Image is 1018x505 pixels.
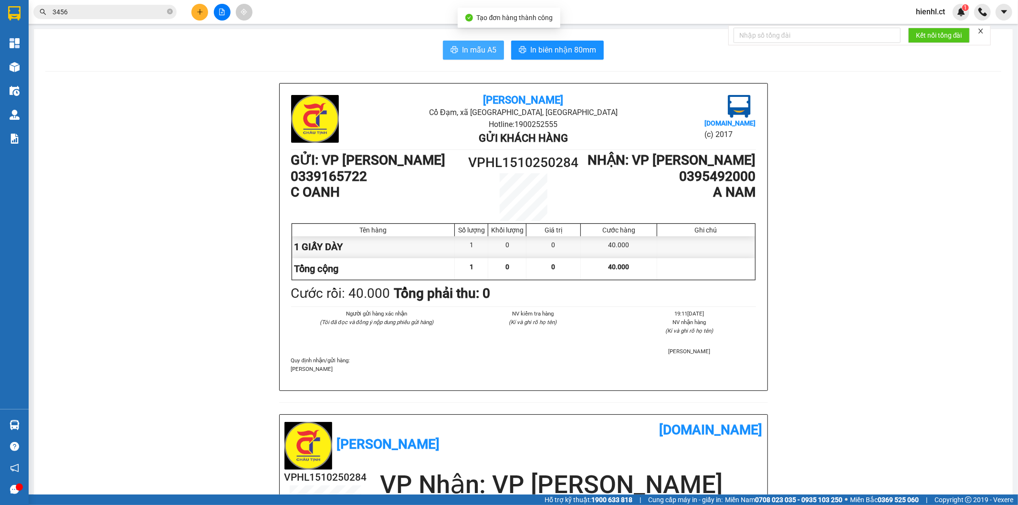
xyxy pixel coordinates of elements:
span: 0 [552,263,556,271]
span: In mẫu A5 [462,44,496,56]
span: In biên nhận 80mm [530,44,596,56]
li: [PERSON_NAME] [622,347,756,356]
div: 0 [526,236,581,258]
span: 40.000 [608,263,629,271]
div: Cước rồi : 40.000 [291,283,390,304]
img: icon-new-feature [957,8,966,16]
li: Người gửi hàng xác nhận [310,309,443,318]
img: warehouse-icon [10,420,20,430]
img: logo.jpg [291,95,339,143]
li: Cổ Đạm, xã [GEOGRAPHIC_DATA], [GEOGRAPHIC_DATA] [368,106,678,118]
b: [DOMAIN_NAME] [704,119,756,127]
h1: C OANH [291,184,465,200]
li: 19:11[DATE] [622,309,756,318]
span: plus [197,9,203,15]
button: caret-down [996,4,1012,21]
strong: 0369 525 060 [878,496,919,504]
img: solution-icon [10,134,20,144]
input: Nhập số tổng đài [734,28,901,43]
div: 1 [455,236,488,258]
span: printer [451,46,458,55]
span: ⚪️ [845,498,848,502]
div: 40.000 [581,236,657,258]
h1: A NAM [581,184,756,200]
span: 1 [470,263,473,271]
img: warehouse-icon [10,110,20,120]
img: dashboard-icon [10,38,20,48]
span: notification [10,463,19,473]
b: NHẬN : VP [PERSON_NAME] [588,152,756,168]
b: [DOMAIN_NAME] [660,422,763,438]
b: [PERSON_NAME] [483,94,563,106]
img: warehouse-icon [10,62,20,72]
h1: VPHL1510250284 [465,152,582,173]
img: logo-vxr [8,6,21,21]
h1: 0395492000 [581,168,756,185]
li: NV kiểm tra hàng [466,309,599,318]
li: Hotline: 1900252555 [368,118,678,130]
span: Tổng cộng [294,263,339,274]
h2: VP Nhận: VP [PERSON_NAME] [380,470,763,500]
button: printerIn biên nhận 80mm [511,41,604,60]
span: Miền Bắc [850,494,919,505]
span: search [40,9,46,15]
div: Ghi chú [660,226,753,234]
span: 1 [964,4,967,11]
i: (Kí và ghi rõ họ tên) [509,319,556,326]
input: Tìm tên, số ĐT hoặc mã đơn [52,7,165,17]
b: Tổng phải thu: 0 [394,285,491,301]
img: logo.jpg [728,95,751,118]
span: | [640,494,641,505]
span: close [977,28,984,34]
span: file-add [219,9,225,15]
div: 1 GIẤY DÀY [292,236,455,258]
b: Gửi khách hàng [479,132,568,144]
h1: 0339165722 [291,168,465,185]
img: warehouse-icon [10,86,20,96]
span: Tạo đơn hàng thành công [477,14,553,21]
b: GỬI : VP [PERSON_NAME] [291,152,446,168]
button: file-add [214,4,231,21]
span: aim [241,9,247,15]
strong: 1900 633 818 [591,496,632,504]
li: (c) 2017 [704,128,756,140]
div: Tên hàng [294,226,452,234]
i: (Tôi đã đọc và đồng ý nộp dung phiếu gửi hàng) [320,319,433,326]
span: close-circle [167,9,173,14]
span: close-circle [167,8,173,17]
span: copyright [965,496,972,503]
img: logo.jpg [284,422,332,470]
span: question-circle [10,442,19,451]
span: | [926,494,927,505]
button: aim [236,4,252,21]
span: printer [519,46,526,55]
div: Quy định nhận/gửi hàng : [291,356,756,373]
div: Cước hàng [583,226,654,234]
span: Kết nối tổng đài [916,30,962,41]
div: 0 [488,236,526,258]
span: Hỗ trợ kỹ thuật: [545,494,632,505]
span: Miền Nam [725,494,842,505]
p: [PERSON_NAME] [291,365,756,373]
span: check-circle [465,14,473,21]
li: NV nhận hàng [622,318,756,326]
sup: 1 [962,4,969,11]
div: Số lượng [457,226,485,234]
img: phone-icon [978,8,987,16]
button: Kết nối tổng đài [908,28,970,43]
span: caret-down [1000,8,1008,16]
span: Cung cấp máy in - giấy in: [648,494,723,505]
button: printerIn mẫu A5 [443,41,504,60]
b: [PERSON_NAME] [337,436,440,452]
h2: VPHL1510250284 [284,470,367,485]
span: message [10,485,19,494]
button: plus [191,4,208,21]
span: 0 [505,263,509,271]
div: Giá trị [529,226,578,234]
strong: 0708 023 035 - 0935 103 250 [755,496,842,504]
i: (Kí và ghi rõ họ tên) [665,327,713,334]
span: hienhl.ct [908,6,953,18]
div: Khối lượng [491,226,524,234]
